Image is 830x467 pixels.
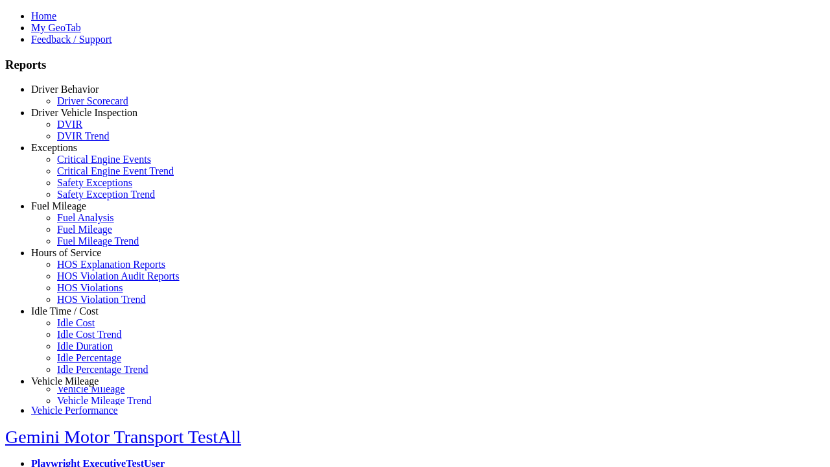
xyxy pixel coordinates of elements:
a: HOS Violations [57,282,123,293]
a: Fuel Mileage [57,224,112,235]
a: Exceptions [31,142,77,153]
a: HOS Violation Audit Reports [57,270,180,281]
a: Vehicle Mileage [57,383,124,394]
a: Feedback / Support [31,34,112,45]
a: Hours of Service [31,247,101,258]
a: Driver Behavior [31,84,99,95]
a: Home [31,10,56,21]
a: Idle Percentage [57,352,121,363]
a: Driver Vehicle Inspection [31,107,137,118]
a: Fuel Analysis [57,212,114,223]
a: Fuel Mileage Trend [57,235,139,246]
a: Gemini Motor Transport TestAll [5,427,241,447]
a: Idle Percentage Trend [57,364,148,375]
a: HOS Explanation Reports [57,259,165,270]
a: DVIR Trend [57,130,109,141]
a: DVIR [57,119,82,130]
a: Vehicle Mileage [31,376,99,387]
a: Critical Engine Event Trend [57,165,174,176]
a: Idle Cost [57,317,95,328]
a: Fuel Mileage [31,200,86,211]
h3: Reports [5,58,825,72]
a: Vehicle Mileage Trend [57,395,152,406]
a: Idle Duration [57,341,113,352]
a: Vehicle Performance [31,405,118,416]
a: Idle Cost Trend [57,329,122,340]
a: Safety Exception Trend [57,189,155,200]
a: HOS Violation Trend [57,294,146,305]
a: Idle Time / Cost [31,305,99,317]
a: My GeoTab [31,22,81,33]
a: Critical Engine Events [57,154,151,165]
a: Safety Exceptions [57,177,132,188]
a: Driver Scorecard [57,95,128,106]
